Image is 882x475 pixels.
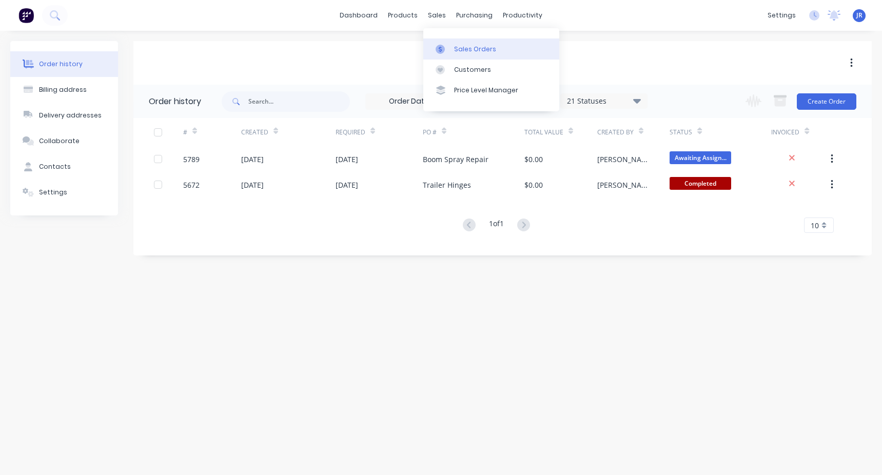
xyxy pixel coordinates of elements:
div: Collaborate [39,136,80,146]
div: Delivery addresses [39,111,102,120]
button: Contacts [10,154,118,180]
button: Settings [10,180,118,205]
div: sales [423,8,451,23]
div: Order history [149,95,201,108]
div: [DATE] [241,180,264,190]
button: Billing address [10,77,118,103]
div: 1 of 1 [489,218,504,233]
div: Settings [39,188,67,197]
a: Customers [423,60,559,80]
div: Created [241,128,268,137]
div: 5672 [183,180,200,190]
input: Order Date [366,94,452,109]
div: 5789 [183,154,200,165]
div: Status [670,118,771,146]
input: Search... [248,91,350,112]
div: 21 Statuses [561,95,647,107]
a: dashboard [335,8,383,23]
div: [PERSON_NAME] [597,154,650,165]
span: Completed [670,177,731,190]
div: Required [336,128,365,137]
div: Contacts [39,162,71,171]
div: $0.00 [524,154,543,165]
div: # [183,128,187,137]
div: Trailer Hinges [423,180,471,190]
div: Billing address [39,85,87,94]
div: PO # [423,118,524,146]
div: Total Value [524,128,563,137]
button: Collaborate [10,128,118,154]
img: Factory [18,8,34,23]
div: Created By [597,128,634,137]
div: productivity [498,8,547,23]
div: Sales Orders [454,45,496,54]
a: Sales Orders [423,38,559,59]
span: Awaiting Assign... [670,151,731,164]
div: Customers [454,65,491,74]
div: Invoiced [771,118,829,146]
div: purchasing [451,8,498,23]
button: Order history [10,51,118,77]
div: products [383,8,423,23]
div: Created [241,118,336,146]
span: JR [856,11,863,20]
div: Invoiced [771,128,799,137]
div: Price Level Manager [454,86,518,95]
div: [DATE] [336,180,358,190]
div: [DATE] [241,154,264,165]
div: [DATE] [336,154,358,165]
div: PO # [423,128,437,137]
button: Create Order [797,93,856,110]
div: Order history [39,60,83,69]
div: [PERSON_NAME] [597,180,650,190]
div: Status [670,128,692,137]
div: settings [762,8,801,23]
div: Created By [597,118,670,146]
div: # [183,118,241,146]
div: Required [336,118,423,146]
button: Delivery addresses [10,103,118,128]
div: Total Value [524,118,597,146]
span: 10 [811,220,819,231]
div: $0.00 [524,180,543,190]
div: Boom Spray Repair [423,154,488,165]
a: Price Level Manager [423,80,559,101]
